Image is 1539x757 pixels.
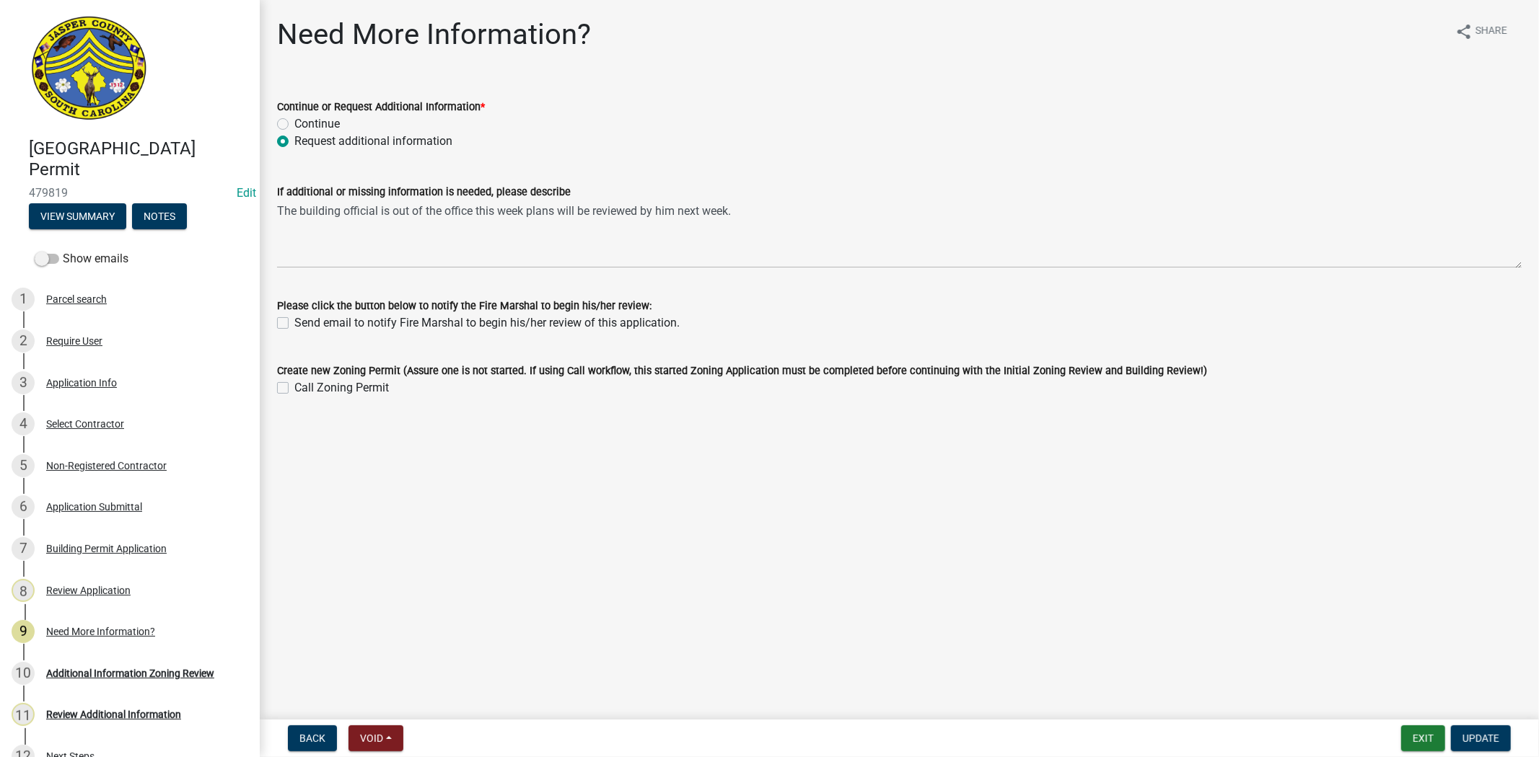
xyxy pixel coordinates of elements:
[277,17,591,52] h1: Need More Information?
[12,537,35,560] div: 7
[277,301,652,311] label: Please click the button below to notify the Fire Marshal to begin his/her review:
[12,288,35,311] div: 1
[29,211,126,223] wm-modal-confirm: Summary
[288,725,337,751] button: Back
[12,329,35,353] div: 2
[29,203,126,229] button: View Summary
[1401,725,1445,751] button: Exit
[12,412,35,435] div: 4
[12,703,35,726] div: 11
[237,186,256,200] wm-modal-confirm: Edit Application Number
[46,419,124,429] div: Select Contractor
[46,709,181,720] div: Review Additional Information
[294,314,680,332] label: Send email to notify Fire Marshal to begin his/her review of this application.
[29,138,248,180] h4: [GEOGRAPHIC_DATA] Permit
[46,585,131,596] div: Review Application
[46,378,117,388] div: Application Info
[29,15,149,123] img: Jasper County, South Carolina
[12,454,35,477] div: 5
[237,186,256,200] a: Edit
[12,371,35,394] div: 3
[348,725,403,751] button: Void
[1476,23,1507,40] span: Share
[277,102,485,112] label: Continue or Request Additional Information
[12,620,35,643] div: 9
[294,379,389,397] label: Call Zoning Permit
[46,627,155,637] div: Need More Information?
[294,115,340,133] label: Continue
[12,495,35,518] div: 6
[132,203,187,229] button: Notes
[360,732,383,744] span: Void
[1455,23,1473,40] i: share
[1444,17,1519,45] button: shareShare
[46,461,167,471] div: Non-Registered Contractor
[1451,725,1511,751] button: Update
[46,544,167,554] div: Building Permit Application
[46,668,214,678] div: Additional Information Zoning Review
[29,186,231,200] span: 479819
[132,211,187,223] wm-modal-confirm: Notes
[12,579,35,602] div: 8
[299,732,325,744] span: Back
[46,502,142,512] div: Application Submittal
[277,366,1207,376] label: Create new Zoning Permit (Assure one is not started. If using Call workflow, this started Zoning ...
[12,662,35,685] div: 10
[46,294,107,304] div: Parcel search
[294,133,452,150] label: Request additional information
[35,250,128,267] label: Show emails
[46,336,102,346] div: Require User
[277,187,571,198] label: If additional or missing information is needed, please describe
[1463,732,1499,744] span: Update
